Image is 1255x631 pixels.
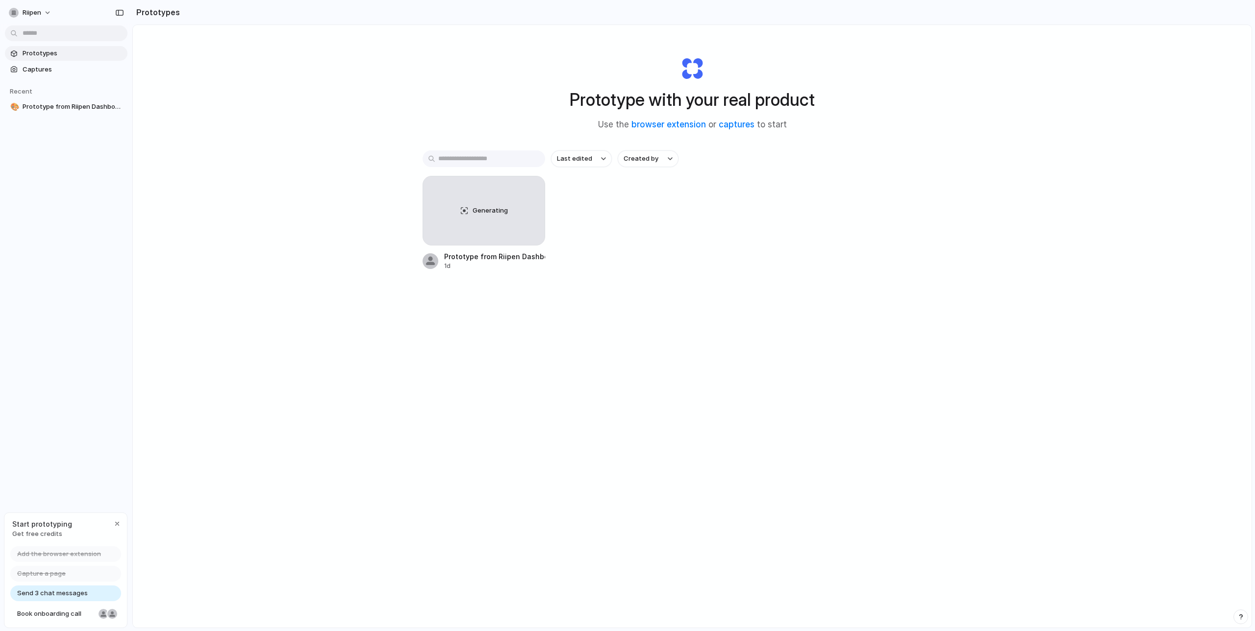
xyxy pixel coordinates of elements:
button: Created by [618,150,678,167]
span: Created by [624,154,658,164]
span: Prototype from Riipen Dashboard [23,102,124,112]
div: Prototype from Riipen Dashboard [444,251,545,262]
span: Last edited [557,154,592,164]
span: Prototypes [23,49,124,58]
a: Prototypes [5,46,127,61]
div: Christian Iacullo [106,608,118,620]
span: Generating [473,206,508,216]
span: Send 3 chat messages [17,588,88,598]
span: Riipen [23,8,41,18]
a: Book onboarding call [10,606,121,622]
div: Nicole Kubica [98,608,109,620]
span: Recent [10,87,32,95]
a: Captures [5,62,127,77]
h1: Prototype with your real product [570,87,815,113]
span: Add the browser extension [17,549,101,559]
a: browser extension [631,120,706,129]
span: Capture a page [17,569,66,579]
a: 🎨Prototype from Riipen Dashboard [5,99,127,114]
a: GeneratingPrototype from Riipen Dashboard1d [423,176,545,270]
span: Get free credits [12,529,72,539]
span: Use the or to start [598,119,787,131]
span: Book onboarding call [17,609,95,619]
span: Captures [23,65,124,74]
h2: Prototypes [132,6,180,18]
div: 🎨 [10,101,17,113]
button: Last edited [551,150,612,167]
button: 🎨 [9,102,19,112]
button: Riipen [5,5,56,21]
a: captures [719,120,754,129]
span: Start prototyping [12,519,72,529]
div: 1d [444,262,545,270]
